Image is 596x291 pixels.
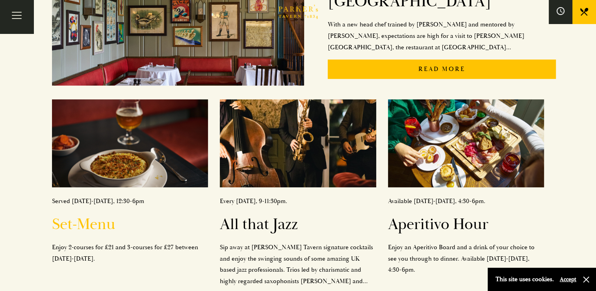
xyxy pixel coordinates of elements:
button: Close and accept [582,276,590,284]
a: Served [DATE]-[DATE], 12:30-6pmSet-MenuEnjoy 2-courses for £21 and 3-courses for £27 between [DAT... [52,99,208,264]
p: Enjoy 2-courses for £21 and 3-courses for £27 between [DATE]-[DATE]. [52,242,208,265]
p: This site uses cookies. [496,274,554,285]
button: Accept [560,276,576,283]
p: Served [DATE]-[DATE], 12:30-6pm [52,196,208,207]
h2: Set-Menu [52,215,208,234]
h2: Aperitivo Hour [388,215,544,234]
p: Every [DATE], 9-11:30pm. [220,196,376,207]
p: Read More [328,60,556,79]
p: With a new head chef trained by [PERSON_NAME] and mentored by [PERSON_NAME], expectations are hig... [328,19,556,53]
a: Available [DATE]-[DATE], 4:30-6pm.Aperitivo HourEnjoy an Aperitivo Board and a drink of your choi... [388,99,544,276]
h2: All that Jazz [220,215,376,234]
p: Available [DATE]-[DATE], 4:30-6pm. [388,196,544,207]
a: Every [DATE], 9-11:30pm.All that JazzSip away at [PERSON_NAME] Tavern signature cocktails and enj... [220,99,376,287]
p: Enjoy an Aperitivo Board and a drink of your choice to see you through to dinner. Available [DATE... [388,242,544,276]
p: Sip away at [PERSON_NAME] Tavern signature cocktails and enjoy the swinging sounds of some amazin... [220,242,376,287]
